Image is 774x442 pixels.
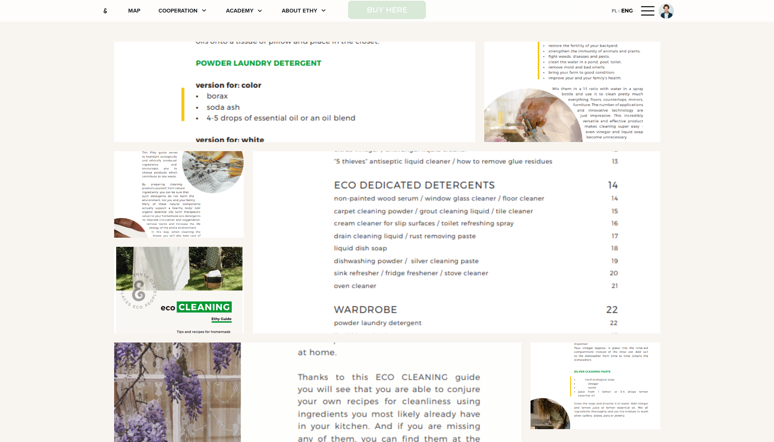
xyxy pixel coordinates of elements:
[128,7,140,15] div: map
[226,7,253,15] div: academy
[617,8,621,15] div: |
[612,6,617,15] div: PL
[159,7,198,15] div: cooperation
[282,7,317,15] div: About ethy
[621,7,633,15] div: ENG
[100,6,110,16] img: ethy-logo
